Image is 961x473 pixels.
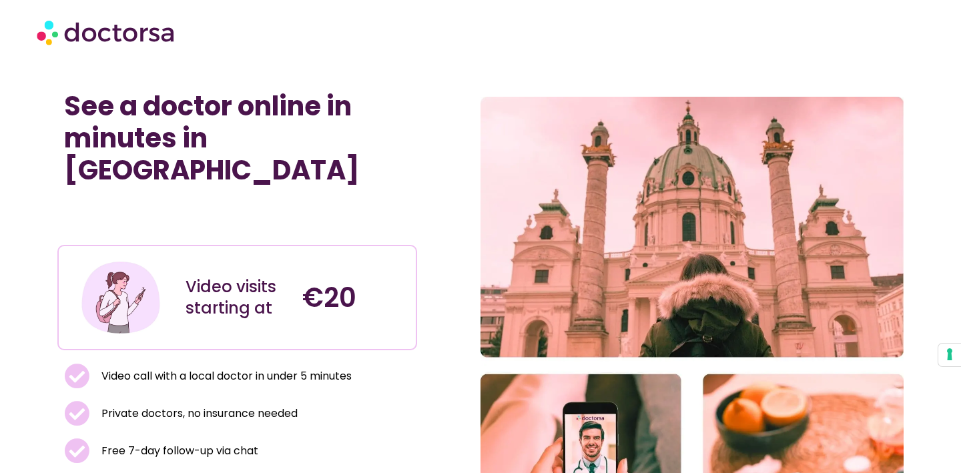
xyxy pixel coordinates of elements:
h4: €20 [302,282,406,314]
span: Video call with a local doctor in under 5 minutes [98,367,352,386]
h1: See a doctor online in minutes in [GEOGRAPHIC_DATA] [64,90,410,186]
iframe: Customer reviews powered by Trustpilot [64,199,264,215]
iframe: Customer reviews powered by Trustpilot [64,215,410,231]
img: Illustration depicting a young woman in a casual outfit, engaged with her smartphone. She has a p... [79,256,162,339]
button: Your consent preferences for tracking technologies [938,344,961,366]
span: Private doctors, no insurance needed [98,404,298,423]
div: Video visits starting at [186,276,289,319]
span: Free 7-day follow-up via chat [98,442,258,460]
